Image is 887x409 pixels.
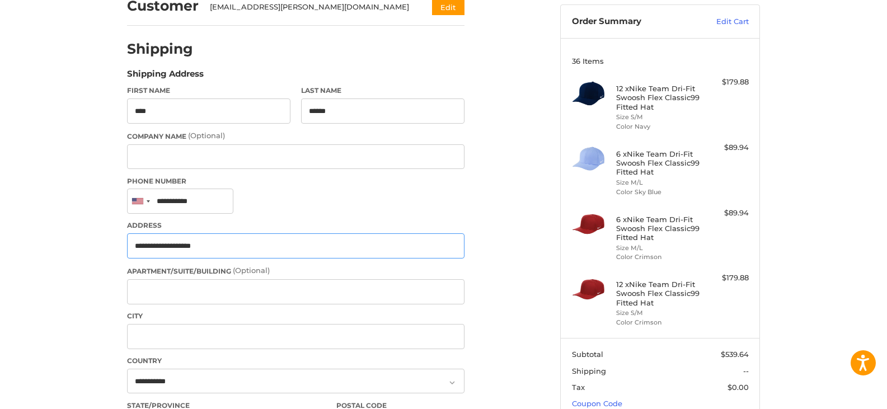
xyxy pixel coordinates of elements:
[572,399,622,408] a: Coupon Code
[127,86,290,96] label: First Name
[692,16,749,27] a: Edit Cart
[572,57,749,65] h3: 36 Items
[572,350,603,359] span: Subtotal
[127,68,204,86] legend: Shipping Address
[127,311,464,321] label: City
[616,280,702,307] h4: 12 x Nike Team Dri-Fit Swoosh Flex Classic99 Fitted Hat
[572,16,692,27] h3: Order Summary
[728,383,749,392] span: $0.00
[795,379,887,409] iframe: Google Customer Reviews
[616,122,702,131] li: Color Navy
[721,350,749,359] span: $539.64
[705,208,749,219] div: $89.94
[127,176,464,186] label: Phone Number
[616,187,702,197] li: Color Sky Blue
[128,189,153,213] div: United States: +1
[616,215,702,242] h4: 6 x Nike Team Dri-Fit Swoosh Flex Classic99 Fitted Hat
[210,2,411,13] div: [EMAIL_ADDRESS][PERSON_NAME][DOMAIN_NAME]
[616,318,702,327] li: Color Crimson
[616,178,702,187] li: Size M/L
[572,383,585,392] span: Tax
[616,149,702,177] h4: 6 x Nike Team Dri-Fit Swoosh Flex Classic99 Fitted Hat
[616,243,702,253] li: Size M/L
[705,142,749,153] div: $89.94
[572,366,606,375] span: Shipping
[127,130,464,142] label: Company Name
[743,366,749,375] span: --
[705,272,749,284] div: $179.88
[616,252,702,262] li: Color Crimson
[127,220,464,231] label: Address
[301,86,464,96] label: Last Name
[233,266,270,275] small: (Optional)
[127,40,193,58] h2: Shipping
[616,84,702,111] h4: 12 x Nike Team Dri-Fit Swoosh Flex Classic99 Fitted Hat
[188,131,225,140] small: (Optional)
[616,308,702,318] li: Size S/M
[705,77,749,88] div: $179.88
[127,265,464,276] label: Apartment/Suite/Building
[616,112,702,122] li: Size S/M
[127,356,464,366] label: Country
